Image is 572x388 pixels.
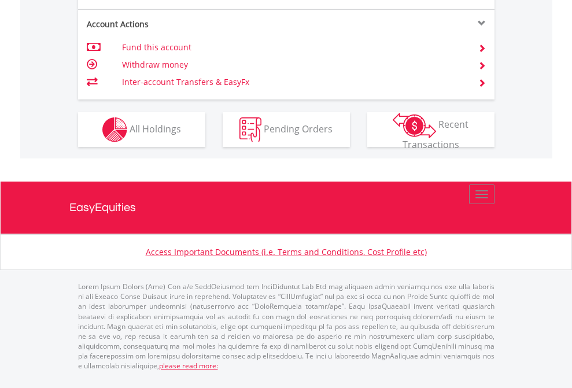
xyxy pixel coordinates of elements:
[130,122,181,135] span: All Holdings
[122,56,464,73] td: Withdraw money
[78,282,494,371] p: Lorem Ipsum Dolors (Ame) Con a/e SeddOeiusmod tem InciDiduntut Lab Etd mag aliquaen admin veniamq...
[223,112,350,147] button: Pending Orders
[159,361,218,371] a: please read more:
[239,117,261,142] img: pending_instructions-wht.png
[69,182,503,234] a: EasyEquities
[122,39,464,56] td: Fund this account
[78,112,205,147] button: All Holdings
[146,246,427,257] a: Access Important Documents (i.e. Terms and Conditions, Cost Profile etc)
[122,73,464,91] td: Inter-account Transfers & EasyFx
[102,117,127,142] img: holdings-wht.png
[264,122,333,135] span: Pending Orders
[393,113,436,138] img: transactions-zar-wht.png
[367,112,494,147] button: Recent Transactions
[78,19,286,30] div: Account Actions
